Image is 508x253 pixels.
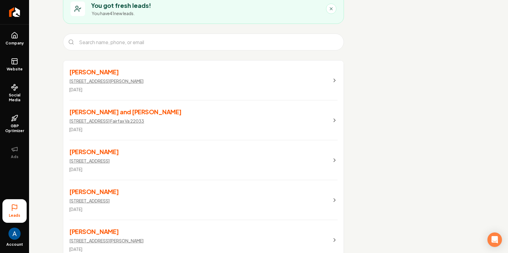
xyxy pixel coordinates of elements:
h3: [PERSON_NAME] [69,148,119,156]
span: Social Media [2,93,27,102]
a: Website [2,53,27,76]
img: Andrew Magana [8,228,21,240]
div: Open Intercom Messenger [487,232,502,247]
img: Rebolt Logo [9,7,20,17]
a: [PERSON_NAME][STREET_ADDRESS][PERSON_NAME][DATE] [63,60,344,100]
h3: [PERSON_NAME] [69,187,119,196]
a: GBP Optimizer [2,110,27,138]
span: [DATE] [69,206,82,212]
a: [PERSON_NAME][STREET_ADDRESS][DATE] [63,180,344,220]
span: Website [4,67,25,72]
span: [DATE] [69,167,82,172]
p: [STREET_ADDRESS] Fairfax Va 22033 [69,118,144,124]
a: [PERSON_NAME][STREET_ADDRESS][DATE] [63,140,344,180]
h3: [PERSON_NAME] and [PERSON_NAME] [69,108,182,116]
p: [STREET_ADDRESS][PERSON_NAME] [69,238,143,244]
span: Account [6,242,23,247]
span: [DATE] [69,246,82,252]
span: [DATE] [69,127,82,132]
p: You have 41 new leads. [92,10,151,16]
h3: You got fresh leads! [91,1,151,10]
p: [STREET_ADDRESS][PERSON_NAME] [69,78,143,84]
p: [STREET_ADDRESS] [69,158,110,164]
span: Company [3,41,26,46]
p: [STREET_ADDRESS] [69,198,110,204]
span: GBP Optimizer [2,124,27,133]
h3: [PERSON_NAME] [69,227,143,236]
a: Social Media [2,79,27,107]
button: Ads [2,141,27,164]
a: [PERSON_NAME] and [PERSON_NAME][STREET_ADDRESS] Fairfax Va 22033[DATE] [63,100,344,140]
span: Ads [8,154,21,159]
span: [DATE] [69,87,82,92]
button: Open user button [8,225,21,240]
a: Company [2,27,27,50]
input: Search name, phone, or email [75,35,341,49]
h3: [PERSON_NAME] [69,68,143,76]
